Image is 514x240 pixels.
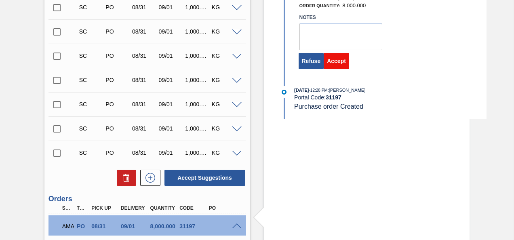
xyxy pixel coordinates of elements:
div: Accept Suggestions [160,169,246,187]
div: Suggestion Created [77,28,105,35]
div: KG [210,77,238,83]
div: 08/31/2025 [130,101,158,107]
div: KG [210,101,238,107]
div: 09/01/2025 [157,28,185,35]
span: 8,000.000 [342,2,366,8]
div: 1,000.000 [183,53,211,59]
div: Pick up [89,205,121,211]
div: 08/31/2025 [130,149,158,156]
div: Awaiting Manager Approval [60,217,74,235]
div: Delivery [119,205,150,211]
img: atual [282,90,286,95]
div: KG [210,28,238,35]
div: Purchase order [75,223,88,229]
div: 1,000.000 [183,101,211,107]
div: Portal Code: [294,94,486,101]
p: AMA [62,223,72,229]
div: 31197 [177,223,209,229]
div: Purchase order [103,77,132,83]
div: Purchase order [103,28,132,35]
div: 09/01/2025 [157,149,185,156]
div: Step [60,205,74,211]
div: Suggestion Created [77,4,105,11]
div: 08/31/2025 [130,77,158,83]
div: Purchase order [103,149,132,156]
h3: Orders [48,195,246,203]
div: 09/01/2025 [157,77,185,83]
div: 1,000.000 [183,125,211,132]
div: Purchase order [103,4,132,11]
div: 09/01/2025 [157,53,185,59]
div: Purchase order [103,101,132,107]
div: 09/01/2025 [119,223,150,229]
div: Suggestion Created [77,53,105,59]
div: 08/31/2025 [89,223,121,229]
label: Notes [299,12,382,23]
span: - 12:28 PM [309,88,328,93]
div: Purchase order [103,53,132,59]
div: 1,000.000 [183,149,211,156]
div: KG [210,4,238,11]
span: : [PERSON_NAME] [328,88,366,93]
div: 09/01/2025 [157,125,185,132]
button: Refuse [299,53,324,69]
div: Type [75,205,88,211]
div: PO [207,205,238,211]
div: Purchase order [103,125,132,132]
div: 1,000.000 [183,4,211,11]
div: Suggestion Created [77,77,105,83]
div: Suggestion Created [77,101,105,107]
div: Code [177,205,209,211]
div: 09/01/2025 [157,101,185,107]
div: 08/31/2025 [130,4,158,11]
span: Purchase order Created [294,103,363,110]
div: 08/31/2025 [130,53,158,59]
button: Accept Suggestions [164,170,245,186]
div: Suggestion Created [77,149,105,156]
div: KG [210,149,238,156]
div: New suggestion [136,170,160,186]
div: KG [210,53,238,59]
div: 08/31/2025 [130,125,158,132]
div: Quantity [148,205,180,211]
div: Suggestion Created [77,125,105,132]
div: KG [210,125,238,132]
div: 09/01/2025 [157,4,185,11]
button: Accept [324,53,349,69]
span: Order Quantity: [299,3,341,8]
div: 1,000.000 [183,77,211,83]
div: 08/31/2025 [130,28,158,35]
div: Delete Suggestions [113,170,136,186]
div: 8,000.000 [148,223,180,229]
span: [DATE] [294,88,309,93]
strong: 31197 [326,94,341,101]
div: 1,000.000 [183,28,211,35]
